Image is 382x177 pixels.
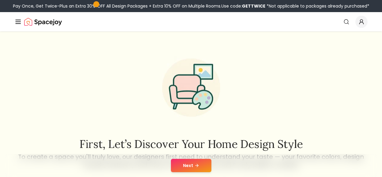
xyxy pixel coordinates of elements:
[13,3,369,9] div: Pay Once, Get Twice-Plus an Extra 30% OFF All Design Packages + Extra 10% OFF on Multiple Rooms.
[24,16,62,28] a: Spacejoy
[242,3,265,9] b: GETTWICE
[265,3,369,9] span: *Not applicable to packages already purchased*
[17,152,365,169] p: To create a space you'll truly love, our designers first need to understand your taste — your fav...
[14,12,368,31] nav: Global
[17,138,365,150] h2: First, let’s discover your home design style
[221,3,265,9] span: Use code:
[24,16,62,28] img: Spacejoy Logo
[152,49,230,126] img: Start Style Quiz Illustration
[171,159,211,172] button: Next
